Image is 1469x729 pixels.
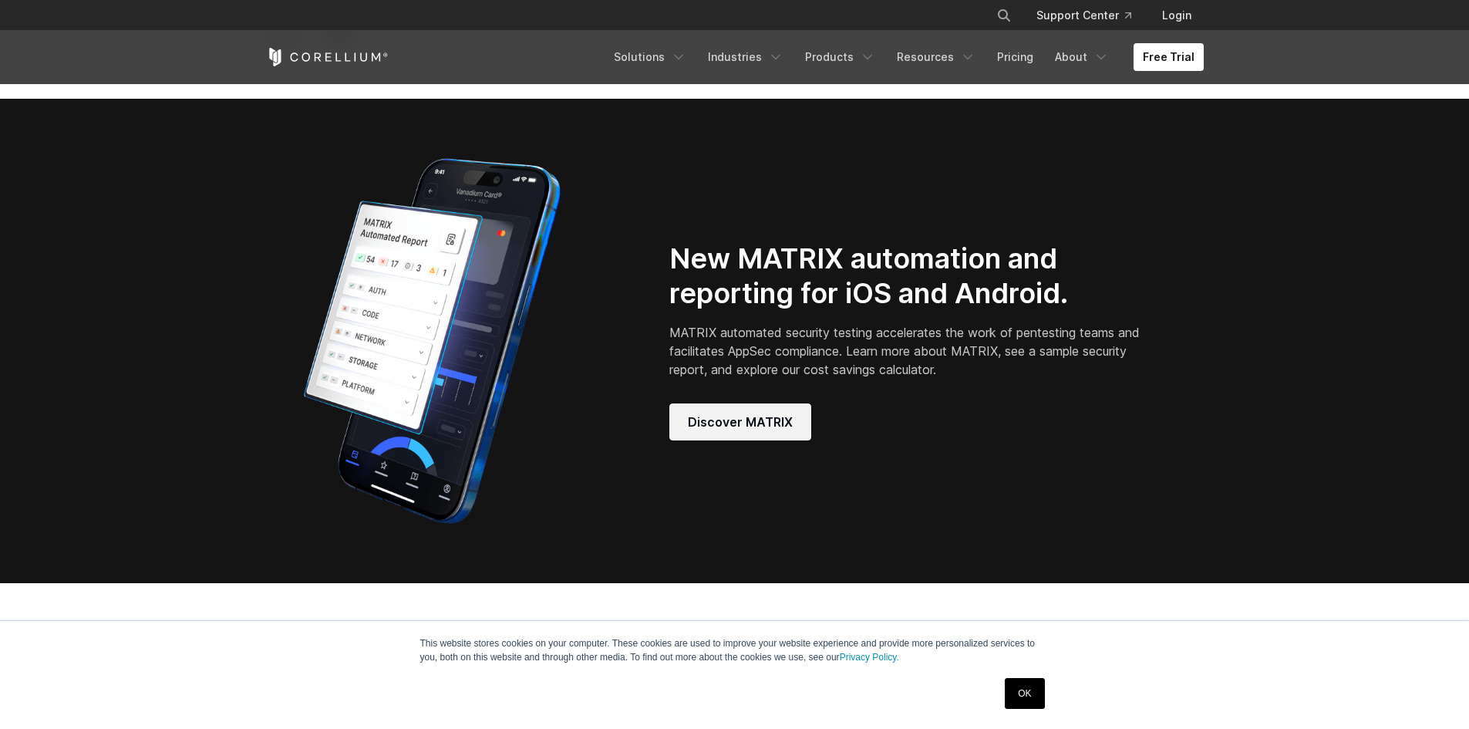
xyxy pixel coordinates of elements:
a: Industries [699,43,793,71]
a: Free Trial [1134,43,1204,71]
button: Search [990,2,1018,29]
div: Navigation Menu [605,43,1204,71]
p: MATRIX automated security testing accelerates the work of pentesting teams and facilitates AppSec... [669,323,1145,379]
a: Privacy Policy. [840,652,899,663]
a: Resources [888,43,985,71]
a: About [1046,43,1118,71]
p: This website stores cookies on your computer. These cookies are used to improve your website expe... [420,636,1050,664]
a: Pricing [988,43,1043,71]
a: Support Center [1024,2,1144,29]
img: Corellium_MATRIX_Hero_1_1x [266,148,598,534]
a: Discover MATRIX [669,403,811,440]
h2: New MATRIX automation and reporting for iOS and Android. [669,241,1145,311]
a: Solutions [605,43,696,71]
a: OK [1005,678,1044,709]
a: Corellium Home [266,48,389,66]
a: Products [796,43,884,71]
span: Discover MATRIX [688,413,793,431]
div: Navigation Menu [978,2,1204,29]
a: Login [1150,2,1204,29]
